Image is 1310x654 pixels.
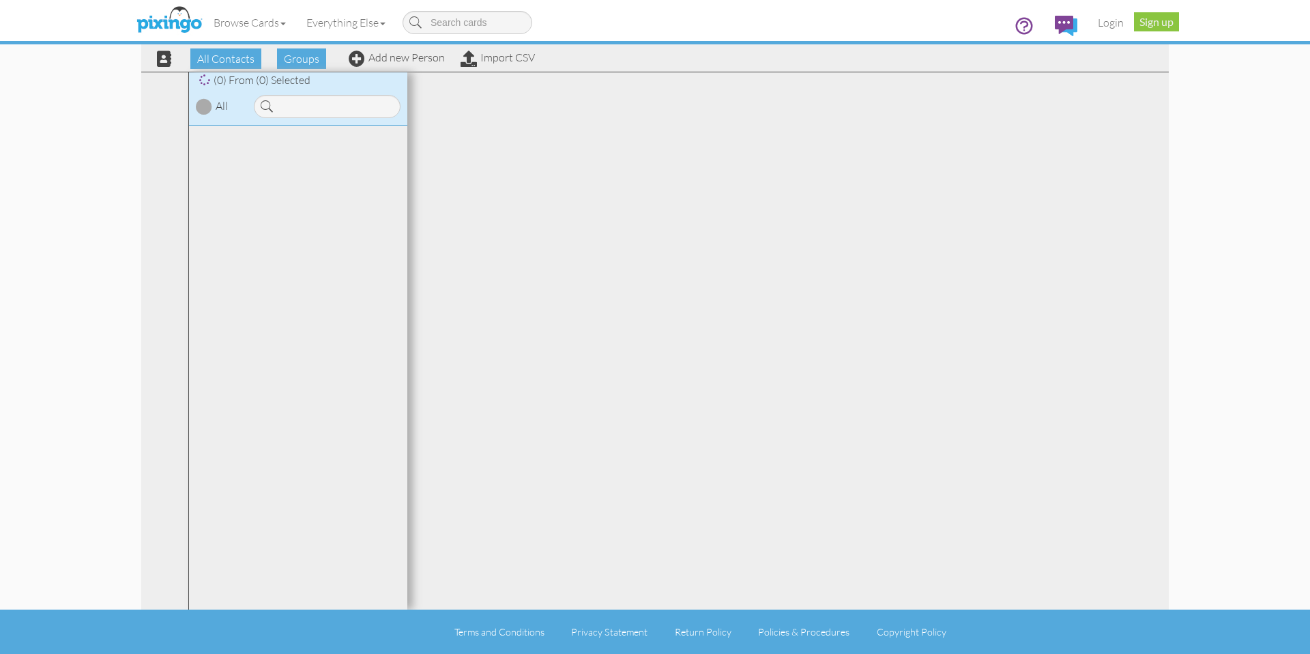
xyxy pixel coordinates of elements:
[571,626,647,638] a: Privacy Statement
[203,5,296,40] a: Browse Cards
[403,11,532,34] input: Search cards
[296,5,396,40] a: Everything Else
[256,73,310,87] span: (0) Selected
[189,72,407,88] div: (0) From
[675,626,731,638] a: Return Policy
[1055,16,1077,36] img: comments.svg
[216,98,228,114] div: All
[277,48,326,69] span: Groups
[133,3,205,38] img: pixingo logo
[349,51,445,64] a: Add new Person
[1088,5,1134,40] a: Login
[877,626,946,638] a: Copyright Policy
[1134,12,1179,31] a: Sign up
[758,626,849,638] a: Policies & Procedures
[461,51,535,64] a: Import CSV
[454,626,544,638] a: Terms and Conditions
[190,48,261,69] span: All Contacts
